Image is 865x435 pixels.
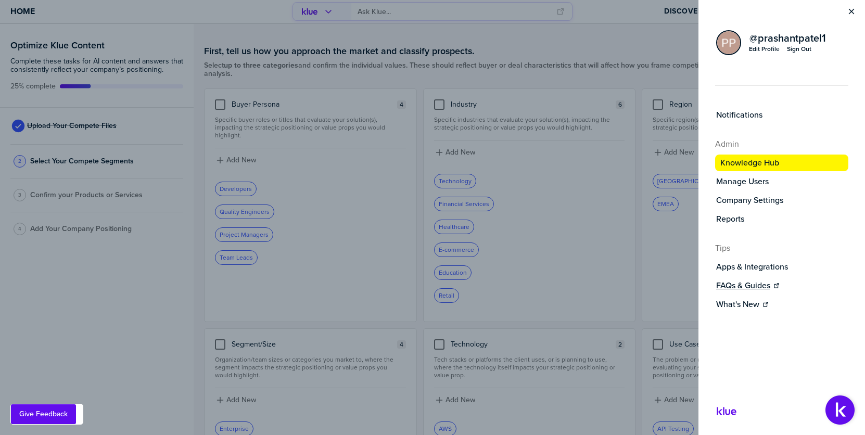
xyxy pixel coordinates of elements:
a: Notifications [715,109,848,121]
label: Knowledge Hub [720,158,779,168]
button: Give Feedback [11,404,76,424]
button: Messages [104,325,208,366]
label: Reports [716,214,744,224]
div: Ask a questionAI Agent and team can help [10,182,198,222]
div: [PERSON_NAME] [46,157,107,168]
div: Edit Profile [749,45,780,53]
h2: Knowledge Base [21,236,187,247]
button: Sign Out [786,44,812,54]
img: 6b2070e090d45d8d3929ff9dbd5af25c-sml.png [717,31,740,54]
span: Messages [138,351,174,358]
label: Company Settings [716,195,783,206]
div: Recent message [21,131,187,142]
button: Apps & Integrations [715,261,848,273]
h4: Admin [715,138,848,150]
a: What's New [715,298,848,311]
a: Company Settings [715,194,848,207]
button: Knowledge Hub [715,155,848,171]
p: How can we help? [21,92,187,109]
a: Manage Users [715,175,848,188]
label: What's New [716,299,759,310]
div: • 15m ago [109,157,145,168]
div: Profile image for Jenel [142,17,162,37]
span: I have and have not heard back from them. [46,147,205,156]
img: Profile image for Kirsten [122,17,143,37]
button: Open Support Center [825,395,855,425]
label: Manage Users [716,176,769,187]
button: Close Menu [846,6,857,17]
div: Ask a question [21,191,174,202]
div: AI Agent and team can help [21,202,174,213]
button: Submit [166,255,187,276]
div: Close [179,17,198,35]
img: Profile image for Kirsten [21,147,42,168]
button: Reports [715,213,848,225]
span: Home [40,351,63,358]
a: @prashantpatel1 [748,32,827,44]
img: Profile image for Deseree [102,17,123,37]
div: Sign Out [787,45,811,53]
label: Apps & Integrations [716,262,788,272]
a: FAQs & Guides [715,279,848,292]
div: Recent messageProfile image for KirstenI have and have not heard back from them.[PERSON_NAME]•15m... [10,122,198,177]
h4: Tips [715,242,848,254]
div: No articles found [21,280,187,291]
label: FAQs & Guides [716,280,770,291]
label: Notifications [716,110,762,120]
a: Edit Profile [748,44,780,54]
p: Hi Prashant 👋 [21,74,187,92]
div: Prashant Patel [716,30,741,55]
img: logo [21,20,37,36]
span: @ prashantpatel1 [749,33,826,43]
div: Profile image for KirstenI have and have not heard back from them.[PERSON_NAME]•15m ago [11,138,197,176]
input: Help me with... [21,255,166,276]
